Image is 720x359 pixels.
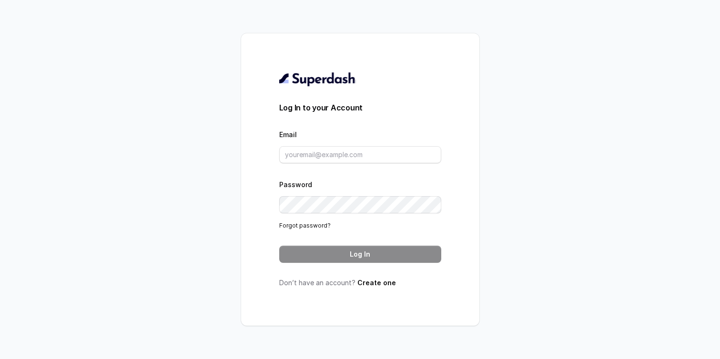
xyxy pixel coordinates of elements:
button: Log In [279,246,441,263]
p: Don’t have an account? [279,278,441,288]
h3: Log In to your Account [279,102,441,113]
img: light.svg [279,71,356,87]
a: Forgot password? [279,222,331,229]
a: Create one [357,279,396,287]
label: Email [279,130,297,139]
input: youremail@example.com [279,146,441,163]
label: Password [279,180,312,189]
